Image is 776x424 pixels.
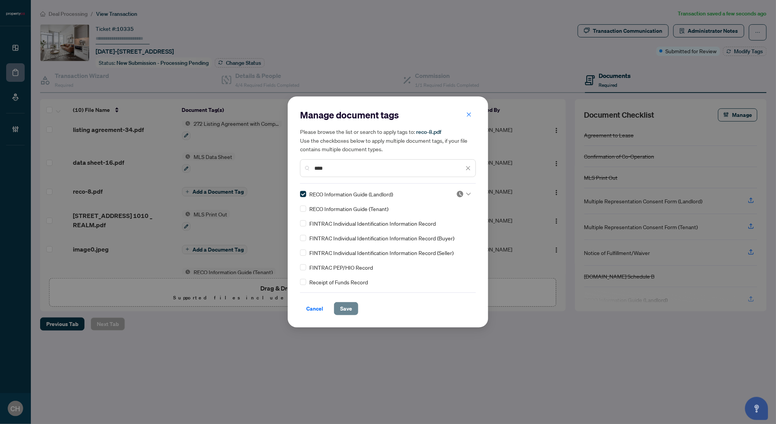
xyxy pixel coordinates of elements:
button: Cancel [300,302,329,315]
span: close [466,112,472,117]
button: Save [334,302,358,315]
span: FINTRAC Individual Identification Information Record (Buyer) [309,234,454,242]
h2: Manage document tags [300,109,476,121]
span: reco-8.pdf [416,128,441,135]
span: Pending Review [456,190,471,198]
h5: Please browse the list or search to apply tags to: Use the checkboxes below to apply multiple doc... [300,127,476,153]
span: FINTRAC PEP/HIO Record [309,263,373,272]
span: Save [340,302,352,315]
span: Receipt of Funds Record [309,278,368,286]
span: FINTRAC Individual Identification Information Record [309,219,436,228]
img: status [456,190,464,198]
span: RECO Information Guide (Tenant) [309,204,388,213]
span: Cancel [306,302,323,315]
span: FINTRAC Individual Identification Information Record (Seller) [309,248,454,257]
button: Open asap [745,397,768,420]
span: RECO Information Guide (Landlord) [309,190,393,198]
span: close [466,166,471,171]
